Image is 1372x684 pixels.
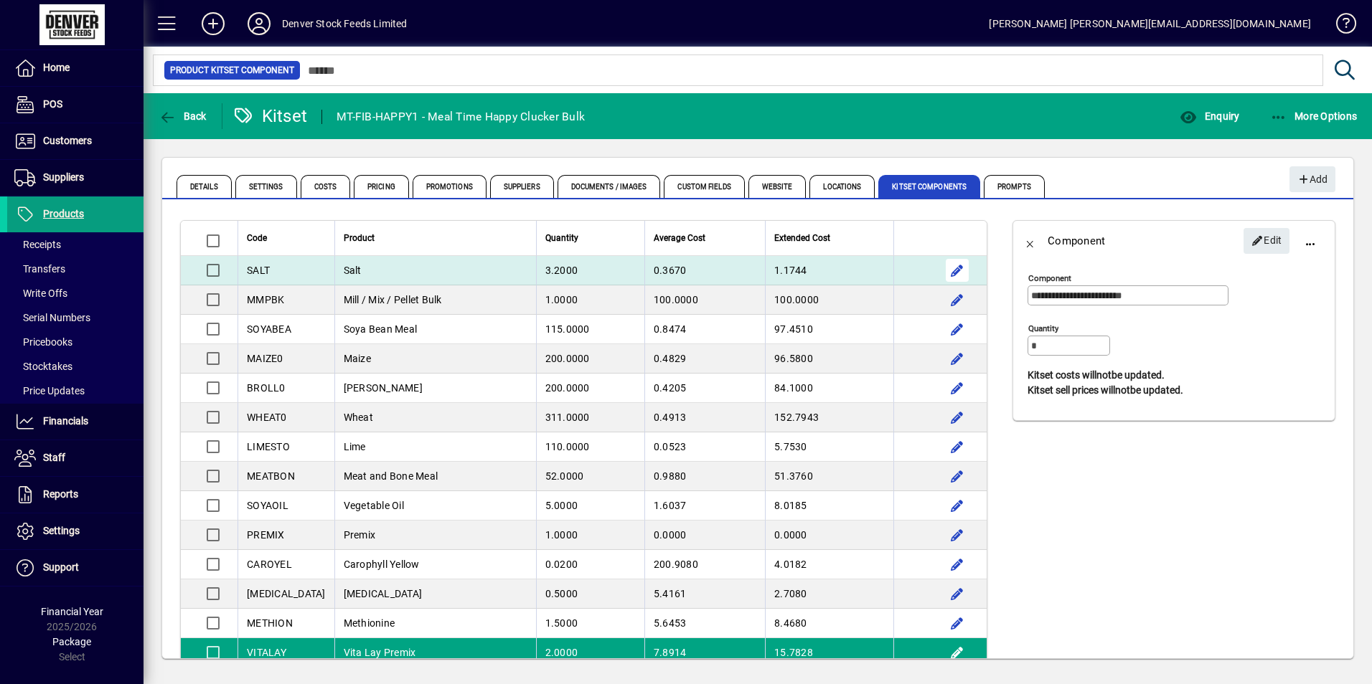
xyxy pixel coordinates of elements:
td: 1.0000 [536,521,644,550]
td: 0.8474 [644,315,765,344]
button: Add [1289,166,1335,192]
td: 51.3760 [765,462,893,491]
span: Settings [43,525,80,536]
div: MEATBON [247,469,326,483]
td: Salt [334,256,536,285]
td: Carophyll Yellow [334,550,536,579]
td: 3.2000 [536,256,644,285]
button: Edit [946,612,969,635]
button: Edit [946,288,969,311]
span: Package [52,636,91,647]
td: 200.9080 [644,550,765,579]
span: Write Offs [14,288,67,299]
button: More Options [1267,103,1361,129]
a: Price Updates [7,379,144,403]
a: Customers [7,123,144,159]
button: Edit [946,347,969,370]
span: Transfers [14,263,65,275]
td: 0.0000 [644,521,765,550]
span: Product [344,230,375,246]
a: Staff [7,440,144,476]
span: Details [177,175,232,198]
a: Settings [7,513,144,549]
td: Vita Lay Premix [334,638,536,668]
td: 0.5000 [536,579,644,609]
div: Kitset [233,105,308,128]
app-page-header-button: Back [1013,224,1048,258]
td: Soya Bean Meal [334,315,536,344]
span: Website [748,175,807,198]
div: MAIZE0 [247,351,326,366]
span: Average Cost [654,230,705,246]
div: Component [1048,229,1105,252]
td: [PERSON_NAME] [334,374,536,403]
span: Locations [809,175,875,198]
td: 1.1744 [765,256,893,285]
td: Maize [334,344,536,374]
span: More Options [1270,110,1358,122]
button: More options [1293,224,1328,258]
td: 200.0000 [536,374,644,403]
td: 0.0000 [765,521,893,550]
button: Back [155,103,210,129]
td: 84.1000 [765,374,893,403]
a: Write Offs [7,281,144,305]
td: 96.5800 [765,344,893,374]
td: 0.0200 [536,550,644,579]
a: POS [7,87,144,123]
span: not [1096,369,1112,381]
td: 1.6037 [644,491,765,521]
span: Staff [43,452,65,463]
span: not [1115,384,1130,396]
app-page-header-button: Back [144,103,222,129]
span: Prompts [984,175,1045,198]
button: Enquiry [1176,103,1243,129]
td: 311.0000 [536,403,644,432]
button: Add [190,11,236,37]
td: 110.0000 [536,432,644,462]
button: Edit [946,318,969,341]
mat-label: Quantity [1028,323,1058,333]
span: Pricebooks [14,336,72,348]
span: Financial Year [41,606,103,617]
span: Price Updates [14,385,85,396]
td: 115.0000 [536,315,644,344]
div: VITALAY [247,645,326,660]
a: Financials [7,404,144,440]
a: Support [7,550,144,586]
span: Product Kitset Component [170,63,294,77]
a: Stocktakes [7,354,144,379]
b: Kitset costs will be updated. [1028,369,1165,381]
div: Denver Stock Feeds Limited [282,12,408,35]
a: Home [7,50,144,86]
button: Profile [236,11,282,37]
button: Edit [946,259,969,282]
td: 8.0185 [765,491,893,521]
td: Lime [334,432,536,462]
td: 5.6453 [644,609,765,638]
td: 2.0000 [536,638,644,668]
td: 0.0523 [644,432,765,462]
span: Home [43,62,70,73]
td: Premix [334,521,536,550]
td: 0.4829 [644,344,765,374]
td: 200.0000 [536,344,644,374]
span: Back [159,110,207,122]
td: 0.9880 [644,462,765,491]
span: Costs [301,175,351,198]
div: BROLL0 [247,381,326,395]
span: Add [1297,168,1328,191]
button: Edit [946,641,969,664]
button: Edit [946,376,969,399]
span: Enquiry [1180,110,1239,122]
b: Kitset sell prices will be updated. [1028,384,1183,396]
button: Edit [946,553,969,576]
div: MMPBK [247,293,326,307]
a: Pricebooks [7,330,144,354]
td: 152.7943 [765,403,893,432]
td: 7.8914 [644,638,765,668]
td: 1.5000 [536,609,644,638]
button: Edit [946,494,969,517]
span: Receipts [14,239,61,250]
div: CAROYEL [247,557,326,571]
